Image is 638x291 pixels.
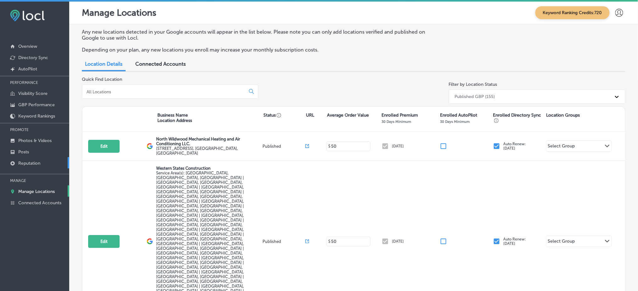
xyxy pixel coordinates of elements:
[440,113,477,118] p: Enrolled AutoPilot
[306,113,314,118] p: URL
[392,239,404,244] p: [DATE]
[455,94,495,99] div: Published GBP (155)
[88,235,120,248] button: Edit
[328,144,330,148] p: $
[147,143,153,149] img: logo
[535,6,610,19] span: Keyword Ranking Credits: 720
[82,77,122,82] label: Quick Find Location
[18,91,48,96] p: Visibility Score
[18,113,55,119] p: Keyword Rankings
[493,113,543,123] p: Enrolled Directory Sync
[82,29,435,41] p: Any new locations detected in your Google accounts will appear in the list below. Please note you...
[548,239,575,246] div: Select Group
[548,143,575,151] div: Select Group
[156,166,261,171] p: Western States Construction
[18,66,37,72] p: AutoPilot
[82,47,435,53] p: Depending on your plan, any new locations you enroll may increase your monthly subscription costs.
[156,137,261,146] p: North Wildwood Mechanical Heating and Air Conditioning LLC.
[10,10,45,21] img: fda3e92497d09a02dc62c9cd864e3231.png
[157,113,192,123] p: Business Name Location Address
[18,138,52,143] p: Photos & Videos
[18,189,55,194] p: Manage Locations
[18,200,61,206] p: Connected Accounts
[135,61,186,67] span: Connected Accounts
[263,113,306,118] p: Status
[504,237,526,246] p: Auto Renew: [DATE]
[382,119,411,124] p: 30 Days Minimum
[18,149,29,155] p: Posts
[382,113,418,118] p: Enrolled Premium
[328,239,330,244] p: $
[546,113,580,118] p: Location Groups
[88,140,120,153] button: Edit
[263,144,305,149] p: Published
[392,144,404,148] p: [DATE]
[85,61,122,67] span: Location Details
[440,119,470,124] p: 30 Days Minimum
[263,239,305,244] p: Published
[156,146,261,156] label: [STREET_ADDRESS] , [GEOGRAPHIC_DATA], [GEOGRAPHIC_DATA]
[18,102,55,107] p: GBP Performance
[327,113,369,118] p: Average Order Value
[504,142,526,151] p: Auto Renew: [DATE]
[449,82,497,87] label: Filter by Location Status
[18,161,40,166] p: Reputation
[18,55,48,60] p: Directory Sync
[86,89,244,95] input: All Locations
[82,8,156,18] p: Manage Locations
[18,44,37,49] p: Overview
[147,238,153,244] img: logo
